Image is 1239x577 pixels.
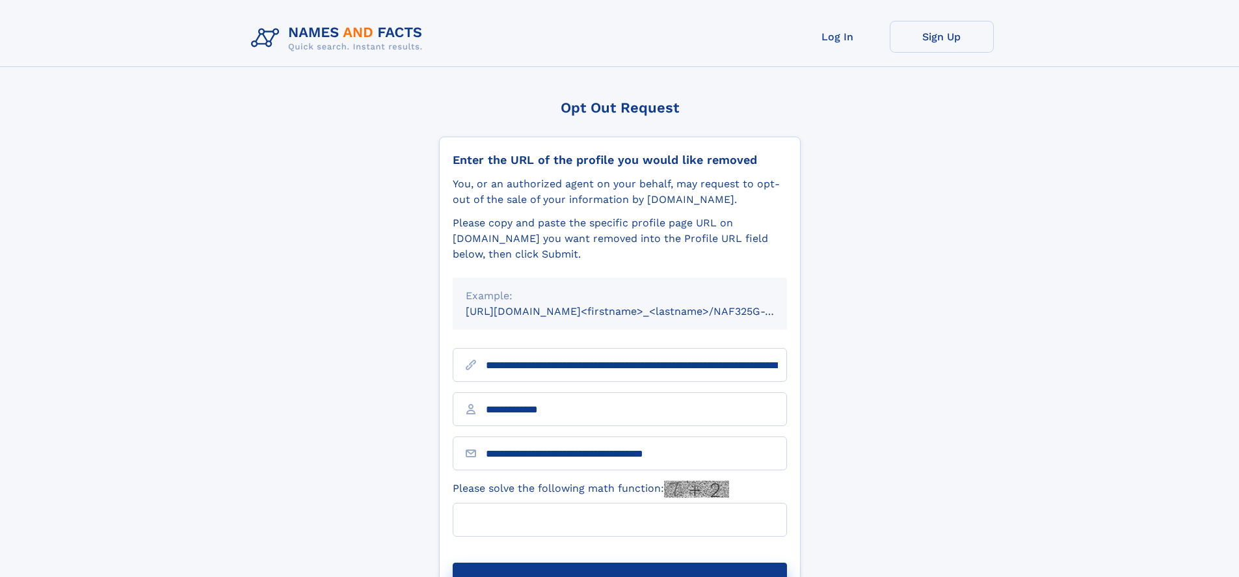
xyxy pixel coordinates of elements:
[453,215,787,262] div: Please copy and paste the specific profile page URL on [DOMAIN_NAME] you want removed into the Pr...
[439,100,801,116] div: Opt Out Request
[466,288,774,304] div: Example:
[246,21,433,56] img: Logo Names and Facts
[466,305,812,317] small: [URL][DOMAIN_NAME]<firstname>_<lastname>/NAF325G-xxxxxxxx
[786,21,890,53] a: Log In
[453,153,787,167] div: Enter the URL of the profile you would like removed
[890,21,994,53] a: Sign Up
[453,176,787,208] div: You, or an authorized agent on your behalf, may request to opt-out of the sale of your informatio...
[453,481,729,498] label: Please solve the following math function:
